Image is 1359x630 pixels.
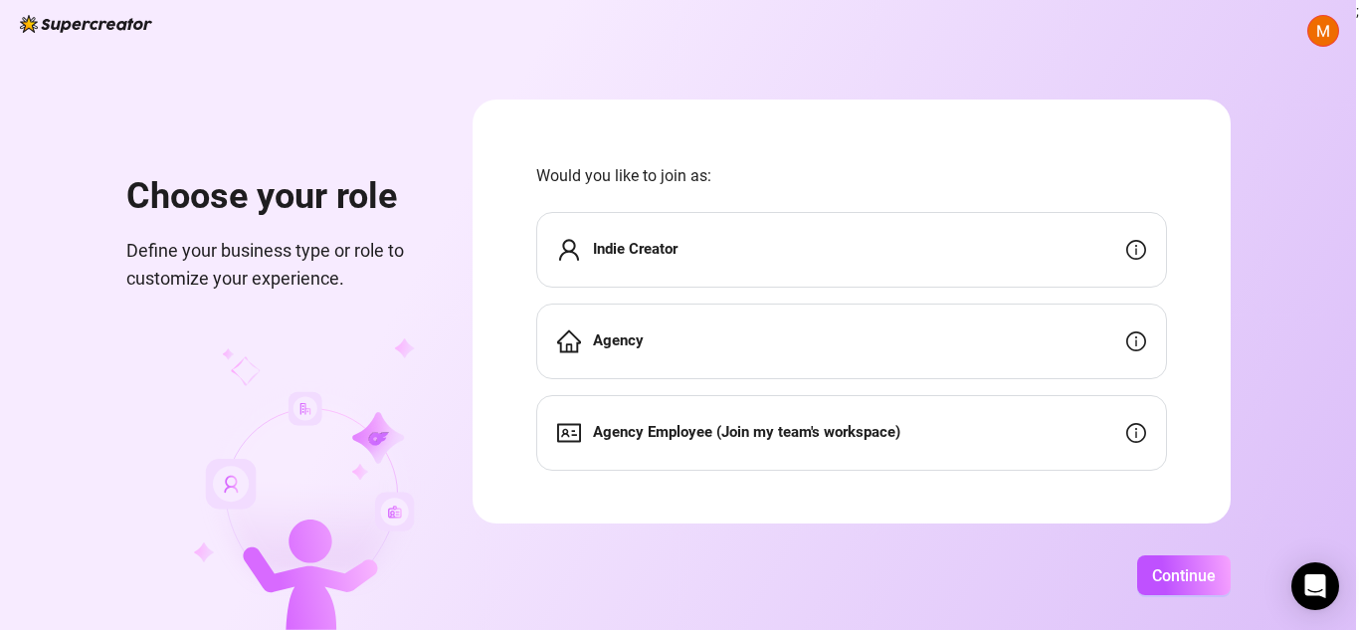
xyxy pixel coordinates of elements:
span: info-circle [1126,331,1146,351]
span: Define your business type or role to customize your experience. [126,237,425,294]
img: ACg8ocLLkZpY2_7EiZK7JRrVw-WPZyAsSUVUQUW6gjBUg7Khl1RaUw=s96-c [1308,16,1338,46]
span: user [557,238,581,262]
h1: Choose your role [126,175,425,219]
span: info-circle [1126,423,1146,443]
button: Continue [1137,555,1231,595]
span: Would you like to join as: [536,163,1167,188]
strong: Indie Creator [593,240,678,258]
span: home [557,329,581,353]
strong: Agency Employee (Join my team's workspace) [593,423,900,441]
strong: Agency [593,331,644,349]
span: idcard [557,421,581,445]
div: Open Intercom Messenger [1291,562,1339,610]
span: Continue [1152,566,1216,585]
img: logo [20,15,152,33]
span: info-circle [1126,240,1146,260]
